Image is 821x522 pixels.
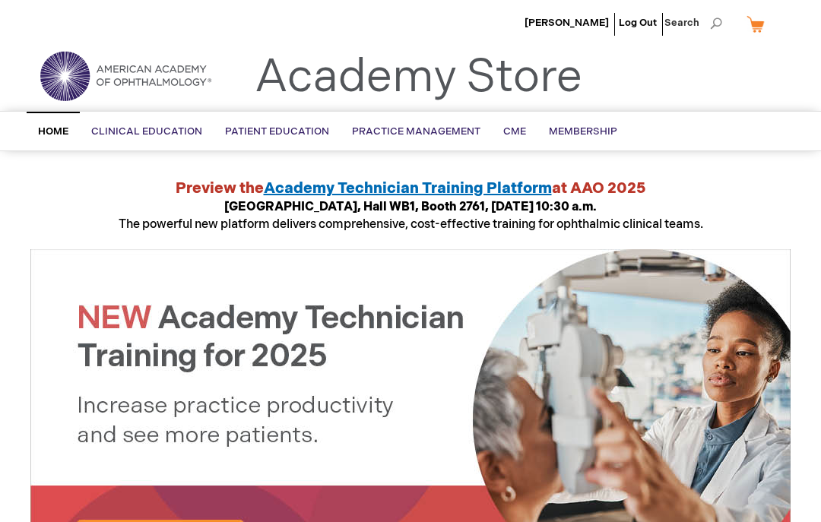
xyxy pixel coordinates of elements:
a: Academy Technician Training Platform [264,179,552,198]
span: Practice Management [352,125,480,138]
span: Patient Education [225,125,329,138]
a: Log Out [619,17,657,29]
a: Academy Store [255,50,582,105]
span: Clinical Education [91,125,202,138]
strong: [GEOGRAPHIC_DATA], Hall WB1, Booth 2761, [DATE] 10:30 a.m. [224,200,597,214]
strong: Preview the at AAO 2025 [176,179,646,198]
span: CME [503,125,526,138]
a: [PERSON_NAME] [525,17,609,29]
span: Home [38,125,68,138]
span: The powerful new platform delivers comprehensive, cost-effective training for ophthalmic clinical... [119,200,703,232]
span: Search [664,8,722,38]
span: Membership [549,125,617,138]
